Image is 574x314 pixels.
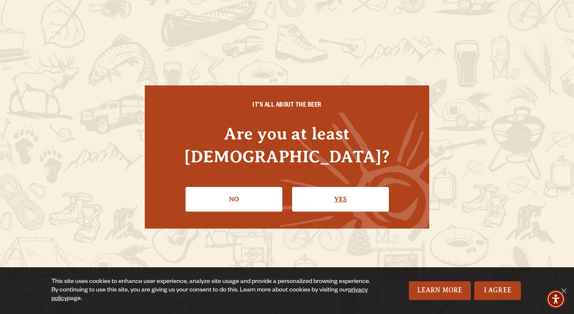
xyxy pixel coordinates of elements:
[409,281,471,300] a: Learn More
[546,290,565,308] div: Accessibility Menu
[292,187,389,212] a: Confirm I'm 21 or older
[162,102,412,110] h6: IT'S ALL ABOUT THE BEER
[474,281,521,300] a: I Agree
[51,287,368,303] a: privacy policy
[186,187,282,212] a: No
[51,278,370,303] div: This site uses cookies to enhance user experience, analyze site usage and provide a personalized ...
[162,122,412,167] h4: Are you at least [DEMOGRAPHIC_DATA]?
